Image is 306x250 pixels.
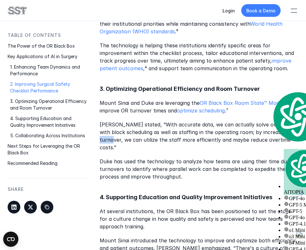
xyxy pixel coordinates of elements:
h6: 4. Supporting Education and Quality Improvement Initiatives [100,193,298,201]
p: The technology is helping these institutions identify specific areas for improvement within the c... [100,42,298,72]
img: gpt-black.svg [284,220,289,226]
p: Mount Sinai is also working on improving their debrief process, adapting it to their institutiona... [100,12,298,35]
p: 5. Collaborating Across Institutions [10,132,87,139]
p: At several institutions, the OR Black Box has been positioned to set the stage for a culture chan... [100,207,298,230]
h6: 3. Optimizing Operational Efficiency and Room Turnover [100,85,298,93]
img: gpt-black.svg [284,227,289,232]
p: Next Steps for Leveraging the OR Black Box [8,143,87,156]
a: optimize scheduling [177,107,225,114]
p: Duke has used the technology to analyze how teams are using their time during turnovers to identi... [100,158,298,180]
a: Book a Demo [241,4,281,17]
img: gpt-black.svg [284,240,289,245]
p: Key Applications of AI in Surgery [8,53,87,60]
p: 1. Enhancing Team Dynamics and Performance [10,64,87,77]
p: [PERSON_NAME] stated, “With accurate data, we can actually solve our issues with block scheduling... [100,121,298,151]
p: 3. Optimizing Operational Efficiency and Room Turnover [10,98,87,111]
p: Table of Contents [8,32,61,39]
a: Login [223,8,235,13]
p: SHARE [8,186,24,193]
button: Open CMP widget [3,232,18,247]
p: 4. Supporting Education and Quality Improvement Initiatives [10,115,87,128]
p: 2. Improving Surgical Safety Checklist Performance [10,81,87,94]
img: gpt-black.svg [284,195,289,200]
img: gpt-black.svg [284,233,289,238]
img: gpt-black.svg [284,208,289,213]
p: Recommended Reading [8,160,87,166]
p: Mount Sinai and Duke are leveraging the to improve OR turnover times and .⁷ [100,99,298,114]
img: SST logo [8,5,27,16]
p: Book a Demo [246,7,276,14]
img: gpt-black.svg [284,201,289,206]
a: OR Black Box Room State™ Module [200,100,287,106]
img: gpt-black.svg [284,214,289,219]
p: The Power of the OR Black Box [8,43,87,49]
